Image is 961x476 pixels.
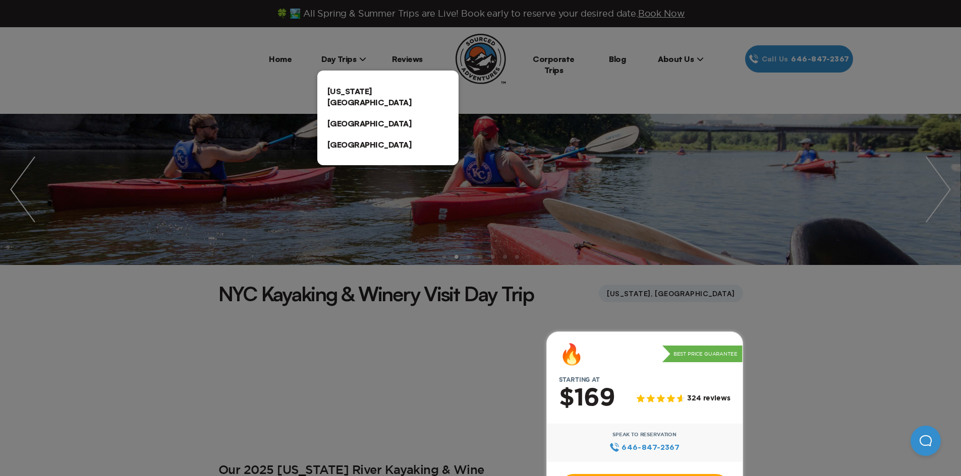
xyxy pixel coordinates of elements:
[317,81,459,113] a: [US_STATE][GEOGRAPHIC_DATA]
[559,385,615,412] h2: $169
[317,113,459,134] a: [GEOGRAPHIC_DATA]
[911,426,941,456] iframe: Help Scout Beacon - Open
[662,346,743,363] p: Best Price Guarantee
[621,442,680,453] span: 646‍-847‍-2367
[609,442,680,453] a: 646‍-847‍-2367
[317,134,459,155] a: [GEOGRAPHIC_DATA]
[547,376,612,383] span: Starting at
[559,344,584,364] div: 🔥
[612,432,676,438] span: Speak to Reservation
[687,394,730,403] span: 324 reviews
